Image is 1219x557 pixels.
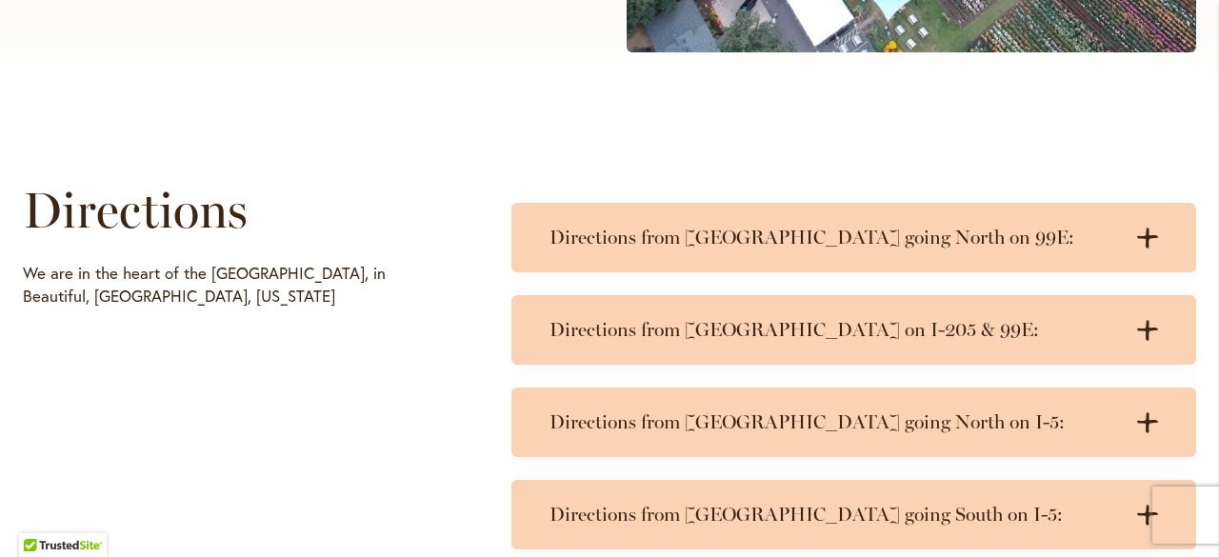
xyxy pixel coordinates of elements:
summary: Directions from [GEOGRAPHIC_DATA] going North on I-5: [511,388,1196,457]
summary: Directions from [GEOGRAPHIC_DATA] going South on I-5: [511,480,1196,549]
summary: Directions from [GEOGRAPHIC_DATA] on I-205 & 99E: [511,295,1196,365]
p: We are in the heart of the [GEOGRAPHIC_DATA], in Beautiful, [GEOGRAPHIC_DATA], [US_STATE] [23,262,456,308]
h1: Directions [23,182,456,239]
h3: Directions from [GEOGRAPHIC_DATA] going North on I-5: [550,410,1120,434]
h3: Directions from [GEOGRAPHIC_DATA] on I-205 & 99E: [550,318,1120,342]
summary: Directions from [GEOGRAPHIC_DATA] going North on 99E: [511,203,1196,272]
h3: Directions from [GEOGRAPHIC_DATA] going North on 99E: [550,226,1120,249]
